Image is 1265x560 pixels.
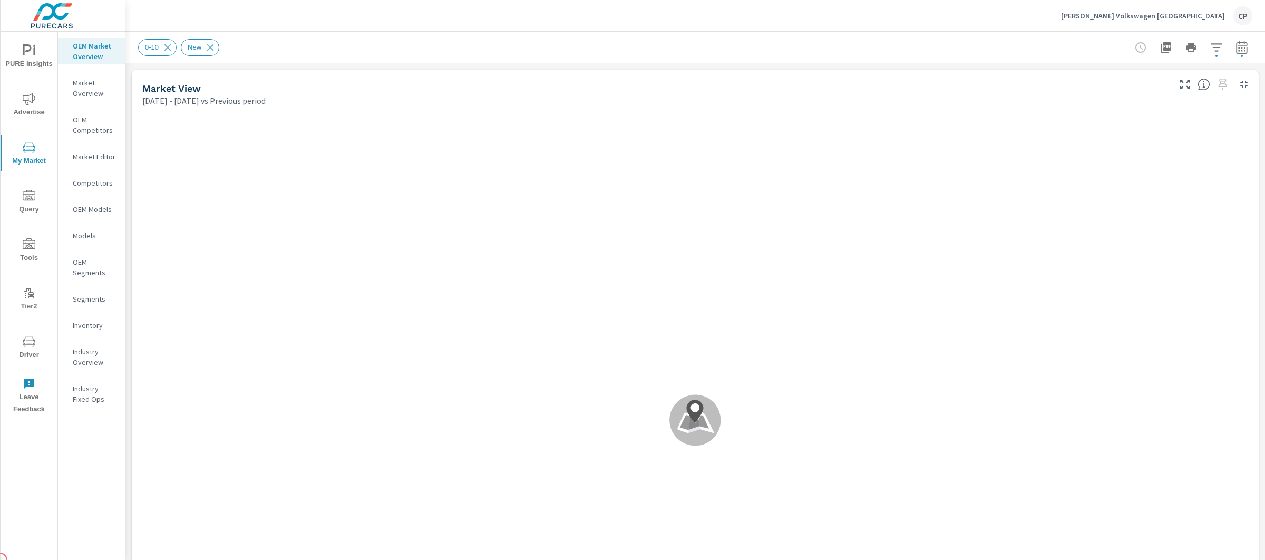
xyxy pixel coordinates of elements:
[58,175,125,191] div: Competitors
[58,228,125,244] div: Models
[181,43,208,51] span: New
[4,287,54,313] span: Tier2
[142,83,201,94] h5: Market View
[73,41,116,62] p: OEM Market Overview
[58,291,125,307] div: Segments
[1214,76,1231,93] span: Select a preset date range to save this widget
[73,204,116,215] p: OEM Models
[58,317,125,333] div: Inventory
[4,44,54,70] span: PURE Insights
[58,112,125,138] div: OEM Competitors
[1235,76,1252,93] button: Minimize Widget
[4,190,54,216] span: Query
[1181,37,1202,58] button: Print Report
[58,254,125,281] div: OEM Segments
[58,344,125,370] div: Industry Overview
[58,201,125,217] div: OEM Models
[73,151,116,162] p: Market Editor
[138,39,177,56] div: 0-10
[4,141,54,167] span: My Market
[73,230,116,241] p: Models
[1233,6,1252,25] div: CP
[73,78,116,99] p: Market Overview
[4,335,54,361] span: Driver
[73,257,116,278] p: OEM Segments
[1198,78,1210,91] span: Find the biggest opportunities in your market for your inventory. Understand by postal code where...
[58,149,125,165] div: Market Editor
[181,39,219,56] div: New
[1061,11,1225,21] p: [PERSON_NAME] Volkswagen [GEOGRAPHIC_DATA]
[73,114,116,136] p: OEM Competitors
[1231,37,1252,58] button: Select Date Range
[1176,76,1193,93] button: Make Fullscreen
[73,346,116,368] p: Industry Overview
[58,381,125,407] div: Industry Fixed Ops
[73,294,116,304] p: Segments
[58,75,125,101] div: Market Overview
[1155,37,1176,58] button: "Export Report to PDF"
[58,38,125,64] div: OEM Market Overview
[4,238,54,264] span: Tools
[73,178,116,188] p: Competitors
[1206,37,1227,58] button: Apply Filters
[142,94,266,107] p: [DATE] - [DATE] vs Previous period
[1,32,57,420] div: nav menu
[4,378,54,416] span: Leave Feedback
[73,383,116,404] p: Industry Fixed Ops
[73,320,116,331] p: Inventory
[4,93,54,119] span: Advertise
[139,43,165,51] span: 0-10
